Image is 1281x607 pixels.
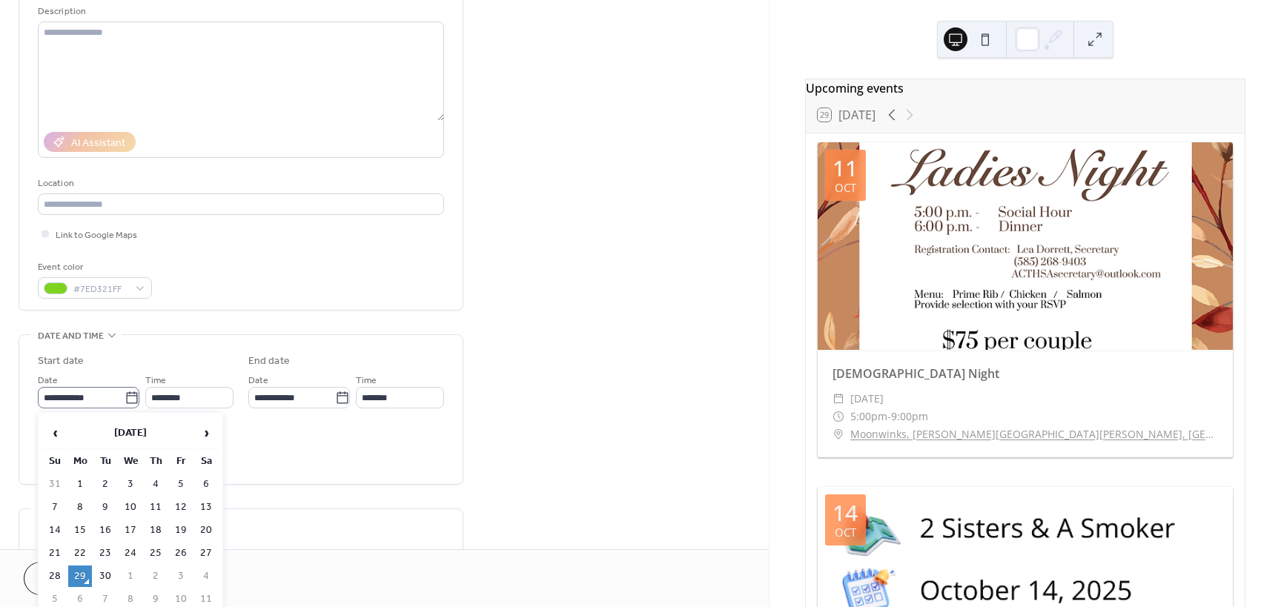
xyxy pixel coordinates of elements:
span: Time [356,373,377,388]
div: [DEMOGRAPHIC_DATA] Night [818,365,1233,382]
a: Moonwinks, [PERSON_NAME][GEOGRAPHIC_DATA][PERSON_NAME], [GEOGRAPHIC_DATA], [GEOGRAPHIC_DATA] [850,425,1218,443]
span: #7ED321FF [73,282,128,297]
div: Location [38,176,441,191]
div: Start date [38,354,84,369]
td: 6 [194,474,218,495]
td: 3 [169,565,193,587]
div: 14 [833,502,858,524]
th: Fr [169,451,193,472]
td: 14 [43,520,67,541]
div: Event color [38,259,149,275]
td: 5 [169,474,193,495]
td: 22 [68,543,92,564]
div: ​ [833,425,844,443]
div: ​ [833,390,844,408]
td: 8 [68,497,92,518]
span: Date [248,373,268,388]
td: 28 [43,565,67,587]
div: ​ [833,408,844,425]
button: Cancel [24,562,115,595]
span: Date [38,373,58,388]
td: 29 [68,565,92,587]
th: [DATE] [68,417,193,449]
th: Mo [68,451,92,472]
td: 4 [144,474,168,495]
td: 21 [43,543,67,564]
div: Oct [835,527,856,538]
td: 18 [144,520,168,541]
th: Tu [93,451,117,472]
span: 9:00pm [891,408,928,425]
td: 13 [194,497,218,518]
td: 12 [169,497,193,518]
td: 7 [43,497,67,518]
th: Su [43,451,67,472]
div: Oct [835,182,856,193]
td: 26 [169,543,193,564]
td: 19 [169,520,193,541]
span: ‹ [44,418,66,448]
td: 27 [194,543,218,564]
td: 10 [119,497,142,518]
td: 24 [119,543,142,564]
td: 31 [43,474,67,495]
td: 9 [93,497,117,518]
td: 30 [93,565,117,587]
th: Th [144,451,168,472]
td: 15 [68,520,92,541]
span: Link to Google Maps [56,228,137,243]
td: 2 [93,474,117,495]
th: Sa [194,451,218,472]
span: Date and time [38,328,104,344]
div: End date [248,354,290,369]
td: 11 [144,497,168,518]
span: 5:00pm [850,408,887,425]
td: 1 [68,474,92,495]
td: 4 [194,565,218,587]
td: 17 [119,520,142,541]
span: › [195,418,217,448]
td: 20 [194,520,218,541]
td: 1 [119,565,142,587]
span: [DATE] [850,390,884,408]
span: Time [145,373,166,388]
div: Description [38,4,441,19]
td: 23 [93,543,117,564]
td: 16 [93,520,117,541]
div: 11 [833,157,858,179]
div: Upcoming events [806,79,1245,97]
td: 3 [119,474,142,495]
th: We [119,451,142,472]
span: - [887,408,891,425]
td: 25 [144,543,168,564]
td: 2 [144,565,168,587]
